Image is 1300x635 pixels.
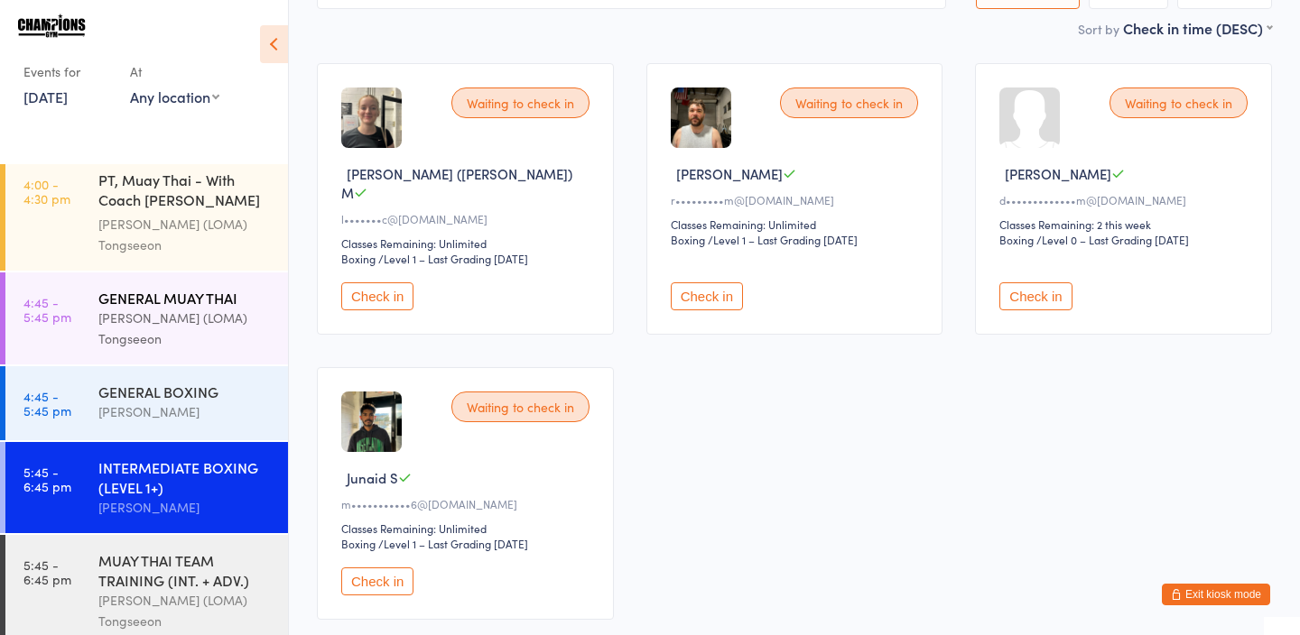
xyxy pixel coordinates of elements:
label: Sort by [1078,20,1119,38]
div: Events for [23,57,112,87]
time: 4:45 - 5:45 pm [23,389,71,418]
span: [PERSON_NAME] ([PERSON_NAME]) M [341,164,572,202]
div: Classes Remaining: 2 this week [999,216,1253,232]
span: [PERSON_NAME] [1005,164,1111,183]
div: [PERSON_NAME] [98,497,273,518]
span: / Level 1 – Last Grading [DATE] [378,536,528,551]
img: image1726271584.png [671,87,731,148]
div: PT, Muay Thai - With Coach [PERSON_NAME] (30 minutes) [98,170,273,214]
div: m•••••••••••6@[DOMAIN_NAME] [341,496,595,511]
span: / Level 0 – Last Grading [DATE] [1036,232,1189,247]
span: [PERSON_NAME] [676,164,783,183]
div: [PERSON_NAME] (LOMA) Tongseeon [98,590,273,631]
button: Check in [999,282,1072,310]
button: Check in [341,567,413,595]
img: image1715758548.png [341,87,402,148]
div: GENERAL MUAY THAI [98,288,273,308]
span: Junaid S [347,468,398,487]
button: Check in [671,282,743,310]
a: 4:00 -4:30 pmPT, Muay Thai - With Coach [PERSON_NAME] (30 minutes)[PERSON_NAME] (LOMA) Tongseeon [5,154,288,271]
div: Waiting to check in [451,87,590,118]
div: l•••••••c@[DOMAIN_NAME] [341,211,595,226]
div: MUAY THAI TEAM TRAINING (INT. + ADV.) [98,550,273,590]
button: Exit kiosk mode [1162,584,1270,605]
div: INTERMEDIATE BOXING (LEVEL 1+) [98,457,273,497]
img: image1721033292.png [341,391,402,452]
div: Check in time (DESC) [1123,18,1272,38]
div: Classes Remaining: Unlimited [341,235,595,251]
span: / Level 1 – Last Grading [DATE] [378,251,528,266]
div: Waiting to check in [780,87,918,118]
div: GENERAL BOXING [98,382,273,401]
div: [PERSON_NAME] (LOMA) Tongseeon [98,308,273,349]
div: Boxing [341,251,376,266]
span: / Level 1 – Last Grading [DATE] [708,232,858,247]
div: Any location [130,87,219,106]
a: 5:45 -6:45 pmINTERMEDIATE BOXING (LEVEL 1+)[PERSON_NAME] [5,442,288,533]
div: Boxing [671,232,705,247]
div: [PERSON_NAME] (LOMA) Tongseeon [98,214,273,255]
div: Boxing [999,232,1034,247]
a: 4:45 -5:45 pmGENERAL MUAY THAI[PERSON_NAME] (LOMA) Tongseeon [5,272,288,364]
a: 4:45 -5:45 pmGENERAL BOXING[PERSON_NAME] [5,366,288,440]
time: 4:45 - 5:45 pm [23,295,71,324]
div: Waiting to check in [451,391,590,422]
div: r•••••••••m@[DOMAIN_NAME] [671,192,924,207]
div: d•••••••••••••m@[DOMAIN_NAME] [999,192,1253,207]
time: 5:45 - 6:45 pm [23,465,71,493]
div: Boxing [341,536,376,551]
time: 4:00 - 4:30 pm [23,177,70,206]
a: [DATE] [23,87,68,106]
div: At [130,57,219,87]
time: 5:45 - 6:45 pm [23,557,71,586]
div: Waiting to check in [1110,87,1248,118]
button: Check in [341,282,413,310]
img: Champions Gym Highgate [18,14,86,39]
div: Classes Remaining: Unlimited [671,216,924,232]
div: Classes Remaining: Unlimited [341,520,595,536]
div: [PERSON_NAME] [98,401,273,422]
